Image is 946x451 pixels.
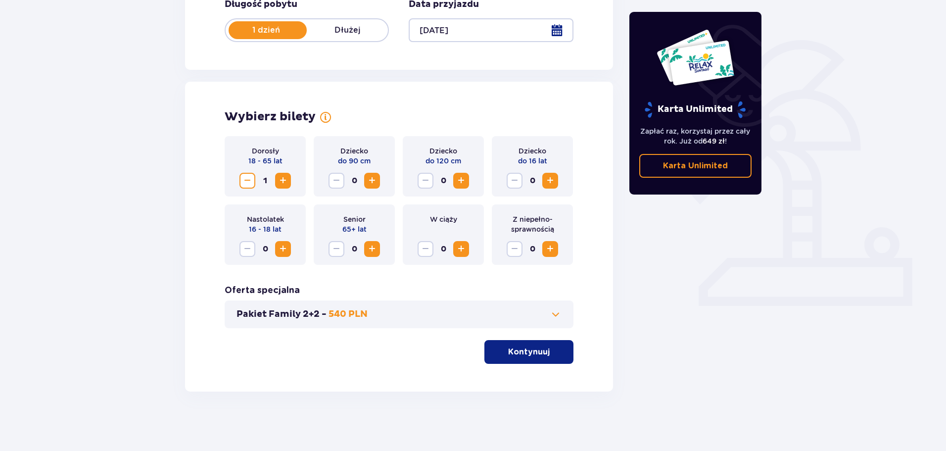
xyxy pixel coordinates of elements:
[418,241,433,257] button: Zmniejsz
[346,241,362,257] span: 0
[507,173,522,189] button: Zmniejsz
[663,160,728,171] p: Karta Unlimited
[644,101,747,118] p: Karta Unlimited
[703,137,725,145] span: 649 zł
[508,347,550,357] p: Kontynuuj
[484,340,573,364] button: Kontynuuj
[343,214,366,224] p: Senior
[524,173,540,189] span: 0
[252,146,279,156] p: Dorosły
[275,241,291,257] button: Zwiększ
[329,308,368,320] p: 540 PLN
[225,109,316,124] h2: Wybierz bilety
[338,156,371,166] p: do 90 cm
[426,156,461,166] p: do 120 cm
[453,173,469,189] button: Zwiększ
[542,241,558,257] button: Zwiększ
[519,146,546,156] p: Dziecko
[518,156,547,166] p: do 16 lat
[275,173,291,189] button: Zwiększ
[239,173,255,189] button: Zmniejsz
[542,173,558,189] button: Zwiększ
[236,308,327,320] p: Pakiet Family 2+2 -
[247,214,284,224] p: Nastolatek
[453,241,469,257] button: Zwiększ
[248,156,283,166] p: 18 - 65 lat
[329,173,344,189] button: Zmniejsz
[364,173,380,189] button: Zwiększ
[429,146,457,156] p: Dziecko
[329,241,344,257] button: Zmniejsz
[364,241,380,257] button: Zwiększ
[257,173,273,189] span: 1
[656,29,735,86] img: Dwie karty całoroczne do Suntago z napisem 'UNLIMITED RELAX', na białym tle z tropikalnymi liśćmi...
[340,146,368,156] p: Dziecko
[435,173,451,189] span: 0
[639,154,752,178] a: Karta Unlimited
[249,224,282,234] p: 16 - 18 lat
[257,241,273,257] span: 0
[307,25,388,36] p: Dłużej
[342,224,367,234] p: 65+ lat
[418,173,433,189] button: Zmniejsz
[239,241,255,257] button: Zmniejsz
[430,214,457,224] p: W ciąży
[225,285,300,297] h3: Oferta specjalna
[639,126,752,146] p: Zapłać raz, korzystaj przez cały rok. Już od !
[226,25,307,36] p: 1 dzień
[236,308,562,320] button: Pakiet Family 2+2 -540 PLN
[435,241,451,257] span: 0
[500,214,565,234] p: Z niepełno­sprawnością
[346,173,362,189] span: 0
[524,241,540,257] span: 0
[507,241,522,257] button: Zmniejsz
